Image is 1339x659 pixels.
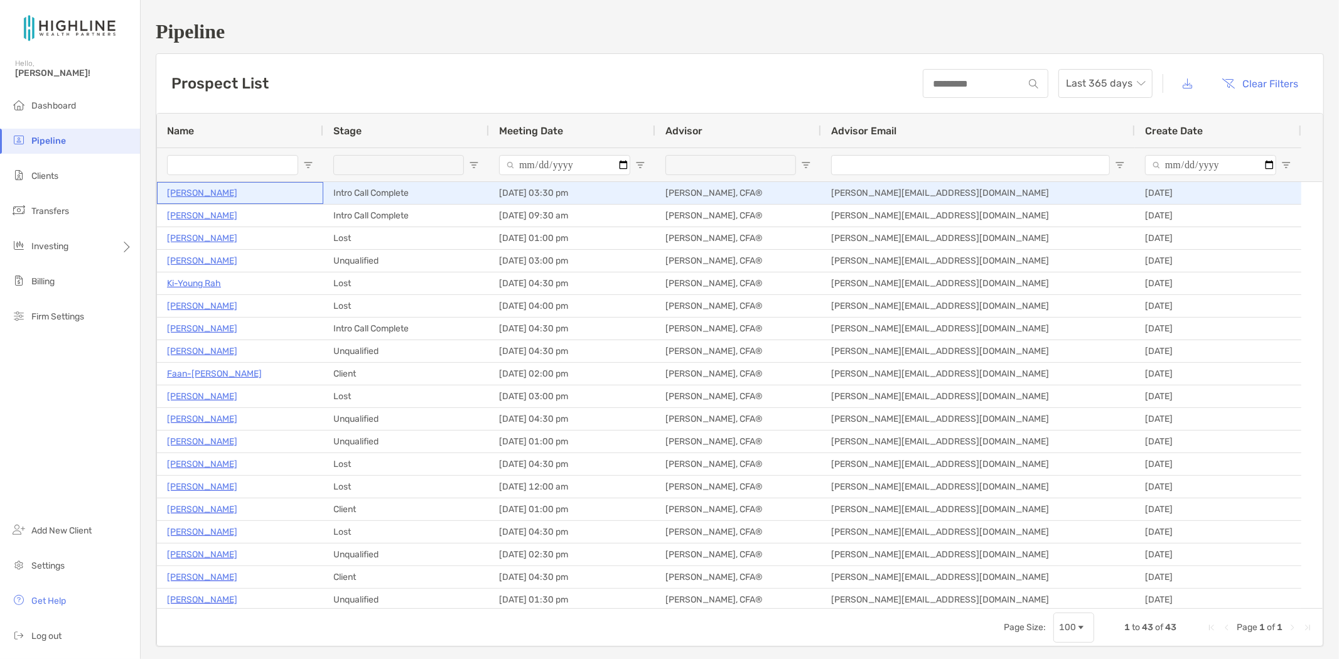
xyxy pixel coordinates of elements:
[167,276,221,291] p: Ki-Young Rah
[1213,70,1308,97] button: Clear Filters
[1132,622,1140,633] span: to
[15,5,125,50] img: Zoe Logo
[167,479,237,495] a: [PERSON_NAME]
[1135,453,1301,475] div: [DATE]
[167,592,237,608] a: [PERSON_NAME]
[489,566,655,588] div: [DATE] 04:30 pm
[831,125,896,137] span: Advisor Email
[655,250,821,272] div: [PERSON_NAME], CFA®
[171,75,269,92] h3: Prospect List
[167,208,237,223] a: [PERSON_NAME]
[469,160,479,170] button: Open Filter Menu
[323,498,489,520] div: Client
[167,298,237,314] a: [PERSON_NAME]
[11,203,26,218] img: transfers icon
[1267,622,1275,633] span: of
[655,340,821,362] div: [PERSON_NAME], CFA®
[31,100,76,111] span: Dashboard
[167,343,237,359] a: [PERSON_NAME]
[167,434,237,449] a: [PERSON_NAME]
[821,250,1135,272] div: [PERSON_NAME][EMAIL_ADDRESS][DOMAIN_NAME]
[489,295,655,317] div: [DATE] 04:00 pm
[167,524,237,540] p: [PERSON_NAME]
[323,227,489,249] div: Lost
[167,253,237,269] a: [PERSON_NAME]
[655,544,821,565] div: [PERSON_NAME], CFA®
[489,589,655,611] div: [DATE] 01:30 pm
[167,366,262,382] a: Faan-[PERSON_NAME]
[333,125,362,137] span: Stage
[11,592,26,608] img: get-help icon
[31,136,66,146] span: Pipeline
[31,276,55,287] span: Billing
[1222,623,1232,633] div: Previous Page
[489,227,655,249] div: [DATE] 01:00 pm
[1135,318,1301,340] div: [DATE]
[1135,476,1301,498] div: [DATE]
[323,476,489,498] div: Lost
[167,230,237,246] a: [PERSON_NAME]
[156,20,1324,43] h1: Pipeline
[1135,408,1301,430] div: [DATE]
[489,250,655,272] div: [DATE] 03:00 pm
[323,318,489,340] div: Intro Call Complete
[323,272,489,294] div: Lost
[489,205,655,227] div: [DATE] 09:30 am
[655,566,821,588] div: [PERSON_NAME], CFA®
[1207,623,1217,633] div: First Page
[1124,622,1130,633] span: 1
[1135,182,1301,204] div: [DATE]
[167,501,237,517] p: [PERSON_NAME]
[655,227,821,249] div: [PERSON_NAME], CFA®
[655,182,821,204] div: [PERSON_NAME], CFA®
[167,185,237,201] a: [PERSON_NAME]
[665,125,702,137] span: Advisor
[821,205,1135,227] div: [PERSON_NAME][EMAIL_ADDRESS][DOMAIN_NAME]
[1029,79,1038,88] img: input icon
[167,569,237,585] p: [PERSON_NAME]
[489,521,655,543] div: [DATE] 04:30 pm
[655,205,821,227] div: [PERSON_NAME], CFA®
[489,453,655,475] div: [DATE] 04:30 pm
[167,456,237,472] p: [PERSON_NAME]
[655,318,821,340] div: [PERSON_NAME], CFA®
[167,411,237,427] a: [PERSON_NAME]
[655,295,821,317] div: [PERSON_NAME], CFA®
[15,68,132,78] span: [PERSON_NAME]!
[323,363,489,385] div: Client
[11,628,26,643] img: logout icon
[31,525,92,536] span: Add New Client
[323,453,489,475] div: Lost
[323,250,489,272] div: Unqualified
[821,385,1135,407] div: [PERSON_NAME][EMAIL_ADDRESS][DOMAIN_NAME]
[489,182,655,204] div: [DATE] 03:30 pm
[11,238,26,253] img: investing icon
[1135,589,1301,611] div: [DATE]
[31,311,84,322] span: Firm Settings
[801,160,811,170] button: Open Filter Menu
[821,318,1135,340] div: [PERSON_NAME][EMAIL_ADDRESS][DOMAIN_NAME]
[1135,363,1301,385] div: [DATE]
[1004,622,1046,633] div: Page Size:
[1135,498,1301,520] div: [DATE]
[489,498,655,520] div: [DATE] 01:00 pm
[323,385,489,407] div: Lost
[821,408,1135,430] div: [PERSON_NAME][EMAIL_ADDRESS][DOMAIN_NAME]
[1155,622,1163,633] span: of
[31,560,65,571] span: Settings
[655,476,821,498] div: [PERSON_NAME], CFA®
[323,544,489,565] div: Unqualified
[323,566,489,588] div: Client
[821,476,1135,498] div: [PERSON_NAME][EMAIL_ADDRESS][DOMAIN_NAME]
[831,155,1110,175] input: Advisor Email Filter Input
[1135,205,1301,227] div: [DATE]
[1135,385,1301,407] div: [DATE]
[655,363,821,385] div: [PERSON_NAME], CFA®
[821,498,1135,520] div: [PERSON_NAME][EMAIL_ADDRESS][DOMAIN_NAME]
[821,544,1135,565] div: [PERSON_NAME][EMAIL_ADDRESS][DOMAIN_NAME]
[655,521,821,543] div: [PERSON_NAME], CFA®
